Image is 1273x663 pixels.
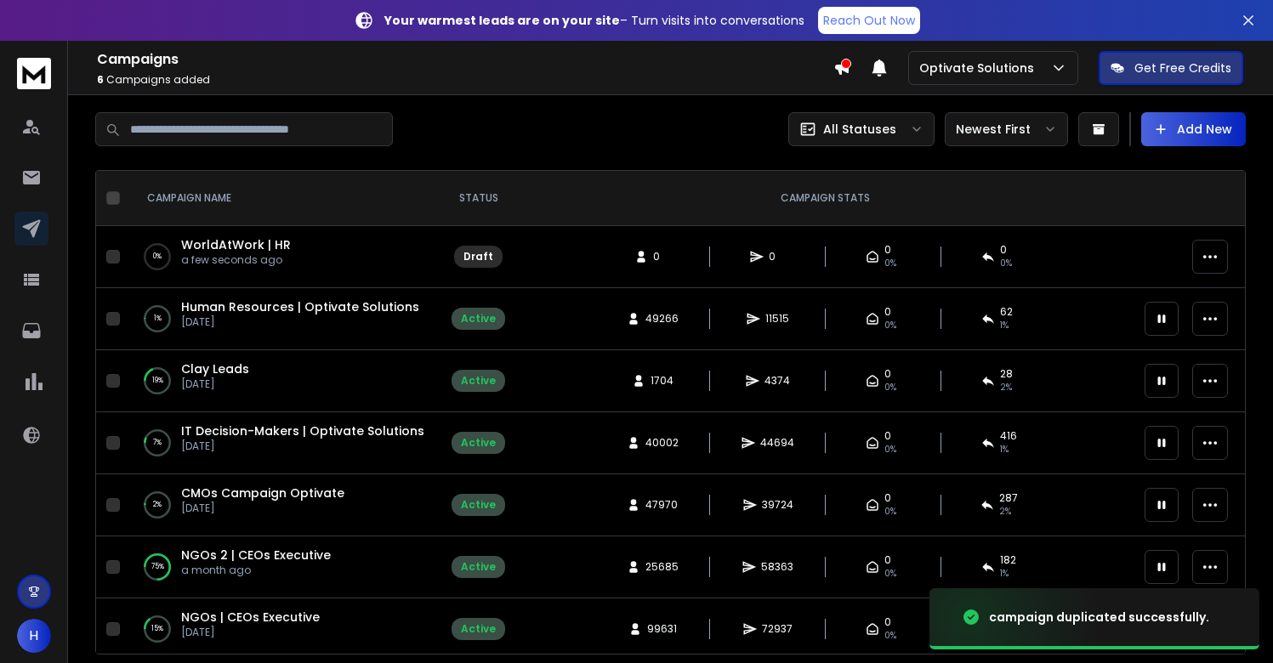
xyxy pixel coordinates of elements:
img: logo [17,58,51,89]
span: 0 [884,553,891,567]
span: 40002 [645,436,679,450]
p: [DATE] [181,626,320,639]
td: 7%IT Decision-Makers | Optivate Solutions[DATE] [127,412,441,474]
a: Clay Leads [181,360,249,377]
p: Campaigns added [97,73,833,87]
p: [DATE] [181,501,344,515]
div: Active [461,436,496,450]
p: Reach Out Now [823,12,915,29]
div: Draft [463,250,493,263]
span: 58363 [761,560,793,574]
span: 1 % [1000,567,1009,581]
p: All Statuses [823,121,896,138]
td: 75%NGOs 2 | CEOs Executivea month ago [127,536,441,598]
h1: Campaigns [97,49,833,70]
div: Active [461,560,496,574]
button: H [17,619,51,653]
span: 287 [999,491,1018,505]
span: 47970 [645,498,678,512]
span: 11515 [765,312,789,326]
span: 28 [1000,367,1013,381]
span: 1 % [1000,443,1009,456]
p: 19 % [152,372,163,389]
div: campaign duplicated successfully. [989,609,1209,626]
span: 0 [884,429,891,443]
span: 0 [884,367,891,381]
span: 62 [1000,305,1013,319]
th: STATUS [441,171,515,226]
span: 0% [884,505,896,518]
p: 1 % [154,310,162,327]
button: Newest First [945,112,1068,146]
td: 15%NGOs | CEOs Executive[DATE] [127,598,441,660]
span: 99631 [647,622,677,636]
p: Optivate Solutions [919,59,1041,76]
span: 0 [884,305,891,319]
p: 75 % [151,558,164,575]
p: [DATE] [181,377,249,391]
a: NGOs 2 | CEOs Executive [181,547,331,564]
span: 2 % [999,505,1011,518]
span: 4374 [764,374,790,388]
span: 0% [884,629,896,643]
span: 39724 [762,498,793,512]
span: 0 [884,615,891,629]
span: 182 [1000,553,1016,567]
div: Active [461,498,496,512]
a: WorldAtWork | HR [181,236,291,253]
span: 416 [1000,429,1017,443]
p: a month ago [181,564,331,577]
th: CAMPAIGN NAME [127,171,441,226]
span: 1 % [1000,319,1009,332]
div: Active [461,312,496,326]
span: 0 [653,250,670,263]
span: 0% [884,443,896,456]
td: 2%CMOs Campaign Optivate[DATE] [127,474,441,536]
span: 0% [884,319,896,332]
strong: Your warmest leads are on your site [384,12,620,29]
span: 0 [884,243,891,257]
p: 0 % [153,248,162,265]
a: Reach Out Now [818,7,920,34]
th: CAMPAIGN STATS [515,171,1134,226]
div: Active [461,374,496,388]
button: Add New [1141,112,1246,146]
span: 0 [769,250,786,263]
td: 1%Human Resources | Optivate Solutions[DATE] [127,288,441,350]
a: NGOs | CEOs Executive [181,609,320,626]
span: 49266 [645,312,679,326]
span: 0 [884,491,891,505]
span: 0% [884,257,896,270]
p: 7 % [153,434,162,451]
span: 0% [884,567,896,581]
span: 0 [1000,243,1007,257]
a: Human Resources | Optivate Solutions [181,298,419,315]
p: 2 % [153,496,162,513]
p: a few seconds ago [181,253,291,267]
span: 2 % [1000,381,1012,394]
span: 1704 [651,374,673,388]
span: 0% [884,381,896,394]
span: 25685 [645,560,679,574]
span: CMOs Campaign Optivate [181,484,344,501]
span: 44694 [760,436,794,450]
p: 15 % [151,620,163,637]
td: 0%WorldAtWork | HRa few seconds ago [127,226,441,288]
span: 72937 [762,622,793,636]
button: Get Free Credits [1099,51,1243,85]
span: 0% [1000,257,1012,270]
span: 6 [97,72,104,87]
p: [DATE] [181,315,419,329]
p: Get Free Credits [1134,59,1231,76]
p: [DATE] [181,439,424,453]
td: 19%Clay Leads[DATE] [127,350,441,412]
a: IT Decision-Makers | Optivate Solutions [181,422,424,439]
